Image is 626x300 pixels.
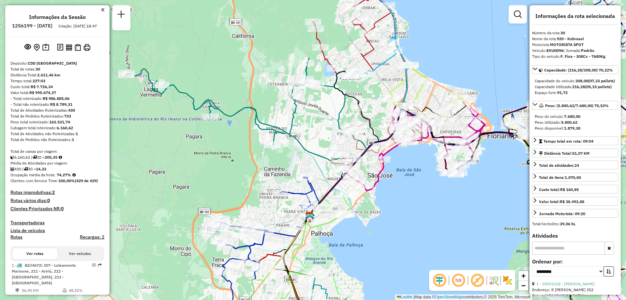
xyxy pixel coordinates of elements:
h4: Rotas improdutivas: [10,190,104,195]
span: Total de atividades: [539,163,579,168]
h6: 1256199 - [DATE] [12,23,52,29]
i: % de utilização do peso [62,289,67,292]
div: Total de itens: [539,175,581,181]
strong: R$ 8.789,31 [50,102,72,107]
a: OpenStreetMap [435,295,463,299]
i: Meta Caixas/viagem: 172,72 Diferença: 32,63 [59,155,62,159]
div: Tipo do veículo: [532,54,618,59]
a: Nova sessão e pesquisa [115,8,128,23]
strong: 430 [68,108,75,113]
strong: 5.800,62 [561,120,577,125]
td: 48,32% [68,287,101,294]
strong: 163.531,74 [49,119,70,124]
strong: 2.611,46 km [37,72,60,77]
span: 1 - [12,263,76,285]
i: Total de Atividades [10,167,14,171]
div: Total hectolitro: [532,221,618,227]
div: Valor total: [539,199,584,205]
strong: F. Fixa - 308Cx - 7680Kg [560,54,605,59]
span: 51,07 KM [572,151,589,156]
button: Visualizar relatório de Roteirização [65,43,73,52]
strong: (07,33 pallets) [588,78,615,83]
a: Leaflet [397,295,412,299]
h4: Clientes Priorizados NR: [10,206,104,212]
strong: 24 [574,163,579,168]
h4: Informações da Sessão [29,14,86,20]
em: Opções [92,263,96,267]
div: Tempo total: [10,78,104,84]
div: Capacidade: (216,28/308,00) 70,22% [532,75,618,98]
span: Peso do veículo: [535,114,580,119]
strong: 39,06 hL [560,221,575,226]
td: 56,90 KM [22,287,62,294]
a: Tempo total em rota: 09:04 [532,136,618,145]
div: Capacidade do veículo: [535,78,616,84]
span: Peso: (5.800,62/7.680,00) 75,53% [545,103,609,108]
span: + [521,272,526,280]
div: Total de rotas: [10,66,104,72]
strong: CDD [GEOGRAPHIC_DATA] [28,61,77,66]
strong: (429 de 429) [75,178,98,183]
div: Valor total: [10,90,104,96]
span: Ocultar NR [451,273,466,288]
h4: Rotas vários dias: [10,198,104,203]
strong: R$ 160,85 [560,187,579,192]
strong: R$ 986.885,06 [43,96,69,101]
h4: Transportadoras [10,220,104,226]
div: Depósito: [10,60,104,66]
span: Exibir rótulo [469,273,485,288]
div: Map data © contributors,© 2025 TomTom, Microsoft [395,294,532,300]
img: 712 UDC Full Palhoça [306,214,314,223]
button: Ver rotas [12,248,57,259]
span: Capacidade: (216,28/308,00) 70,22% [544,68,613,72]
div: Espaço livre: [535,90,616,96]
button: Exibir sessão original [23,42,32,53]
strong: 7.680,00 [564,114,580,119]
strong: R$ 38.493,88 [560,199,584,204]
a: Jornada Motorista: 09:20 [532,209,618,218]
a: Distância Total:51,07 KM [532,149,618,157]
span: | 207 - Loteamento Marivone, 211 - Aririú, 212 - [GEOGRAPHIC_DATA], 213 - [GEOGRAPHIC_DATA] [12,263,76,285]
em: Rota exportada [98,263,102,267]
strong: 0 [61,206,64,212]
strong: MOTORISTA SPOT [550,42,584,47]
div: - Total não roteirizado: [10,102,104,107]
i: Cubagem total roteirizado [10,155,14,159]
div: Jornada Motorista: 09:20 [539,211,585,217]
span: | [413,295,414,299]
h4: Lista de veículos [10,228,104,233]
a: Valor total:R$ 38.493,88 [532,197,618,206]
i: Distância Total [15,289,19,292]
span: BZJ4672 [25,263,41,268]
strong: 216,28 [572,84,585,89]
strong: R$ 7.726,34 [31,84,53,89]
button: Visualizar Romaneio [73,43,82,52]
a: Rotas [10,234,22,240]
strong: 2 [52,189,55,195]
strong: 1 [76,131,78,136]
div: Peso: (5.800,62/7.680,00) 75,53% [532,111,618,134]
strong: 733 [64,114,71,118]
strong: 1.070,00 [565,175,581,180]
div: Total de Pedidos não Roteirizados: [10,137,104,143]
strong: 30 [36,67,40,71]
a: Clique aqui para minimizar o painel [101,6,104,13]
a: Custo total:R$ 160,85 [532,185,618,194]
strong: 205,35 [45,155,57,160]
strong: Padrão [581,48,594,53]
strong: R$ 995.674,37 [29,90,56,95]
div: Total de Atividades Roteirizadas: [10,107,104,113]
i: Total de rotas [33,155,37,159]
strong: 1.879,38 [564,126,580,131]
span: Clientes com Service Time: [10,178,58,183]
span: − [521,281,526,290]
strong: 920 - Kobrasol [557,36,584,41]
div: Total de caixas por viagem: [10,149,104,154]
img: CDD Florianópolis [305,212,314,220]
a: Zoom out [518,281,528,291]
span: Tempo total em rota: 09:04 [544,139,593,144]
h4: Recargas: 2 [80,234,104,240]
h4: Atividades [532,233,618,239]
div: Média de Atividades por viagem: [10,160,104,166]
